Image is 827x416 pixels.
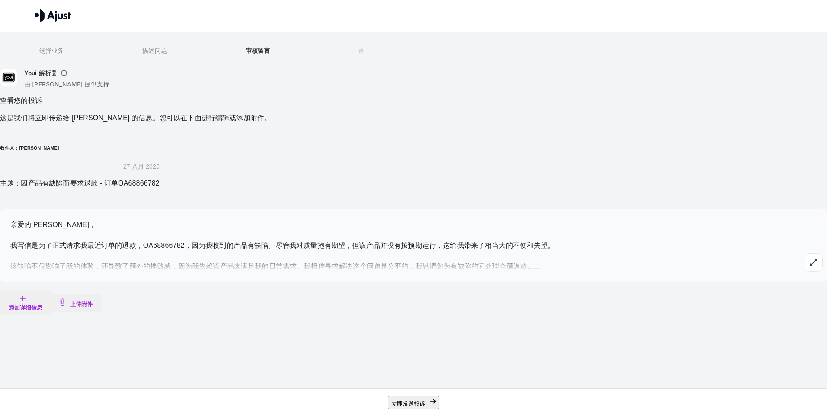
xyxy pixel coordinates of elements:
[24,69,57,77] h6: Youi 解析器
[206,46,309,55] h6: 审核留言
[51,294,101,312] button: 上传附件
[10,221,555,270] span: 亲爱的[PERSON_NAME]， 我写信是为了正式请求我最近订单的退款，OA68866782，因为我收到的产品有缺陷。尽管我对质量抱有期望，但该产品并没有按预期运行，这给我带来了相当大的不便和...
[388,396,439,409] button: 立即发送投诉
[70,301,93,307] font: 上传附件
[391,400,425,407] font: 立即发送投诉
[527,262,539,270] span: ......
[35,9,71,22] img: Ajust
[103,46,206,55] h6: 描述问题
[9,304,42,311] font: 添加详细信息
[310,46,413,55] h6: 送
[24,80,109,89] p: 由 [PERSON_NAME] 提供支持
